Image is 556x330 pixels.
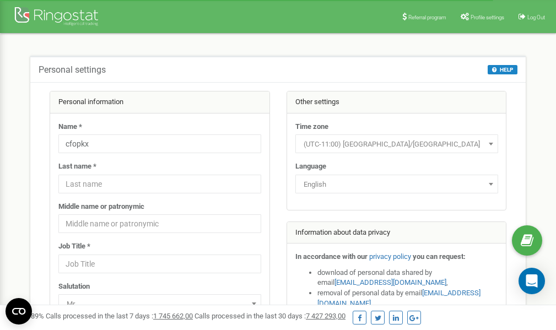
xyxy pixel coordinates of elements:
[471,14,504,20] span: Profile settings
[519,268,545,294] div: Open Intercom Messenger
[287,222,506,244] div: Information about data privacy
[295,252,368,261] strong: In accordance with our
[195,312,346,320] span: Calls processed in the last 30 days :
[6,298,32,324] button: Open CMP widget
[62,296,257,312] span: Mr.
[39,65,106,75] h5: Personal settings
[153,312,193,320] u: 1 745 662,00
[369,252,411,261] a: privacy policy
[295,122,328,132] label: Time zone
[488,65,517,74] button: HELP
[413,252,466,261] strong: you can request:
[295,161,326,172] label: Language
[527,14,545,20] span: Log Out
[299,137,494,152] span: (UTC-11:00) Pacific/Midway
[306,312,346,320] u: 7 427 293,00
[46,312,193,320] span: Calls processed in the last 7 days :
[58,134,261,153] input: Name
[299,177,494,192] span: English
[334,278,446,286] a: [EMAIL_ADDRESS][DOMAIN_NAME]
[317,268,498,288] li: download of personal data shared by email ,
[295,175,498,193] span: English
[58,214,261,233] input: Middle name or patronymic
[58,294,261,313] span: Mr.
[58,241,90,252] label: Job Title *
[295,134,498,153] span: (UTC-11:00) Pacific/Midway
[58,161,96,172] label: Last name *
[287,91,506,113] div: Other settings
[317,288,498,309] li: removal of personal data by email ,
[408,14,446,20] span: Referral program
[58,202,144,212] label: Middle name or patronymic
[58,255,261,273] input: Job Title
[58,122,82,132] label: Name *
[50,91,269,113] div: Personal information
[58,282,90,292] label: Salutation
[58,175,261,193] input: Last name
